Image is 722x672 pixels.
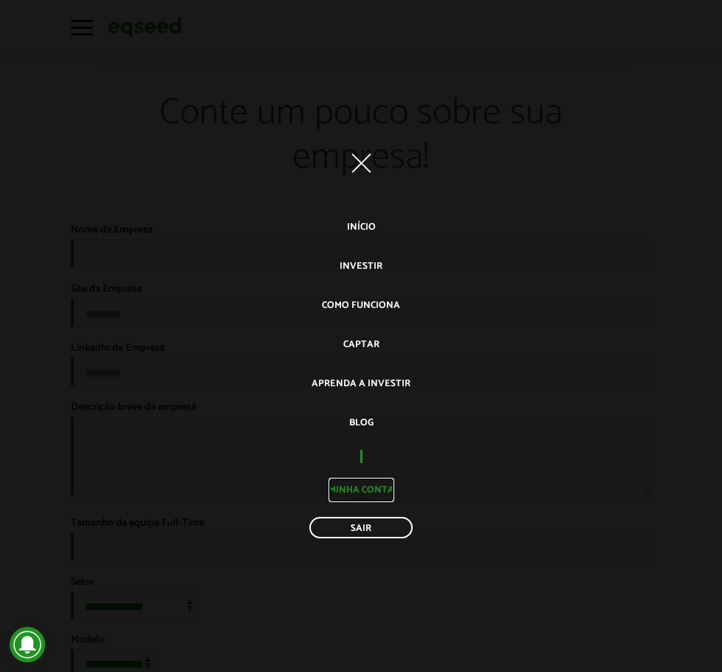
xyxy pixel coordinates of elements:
[340,254,382,278] a: Investir
[349,411,374,435] a: Blog
[347,215,376,239] a: Início
[312,371,410,396] a: Aprenda a investir
[322,293,400,318] a: Como funciona
[309,517,413,538] a: Sair
[343,332,379,357] a: Captar
[329,478,394,502] a: Minha conta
